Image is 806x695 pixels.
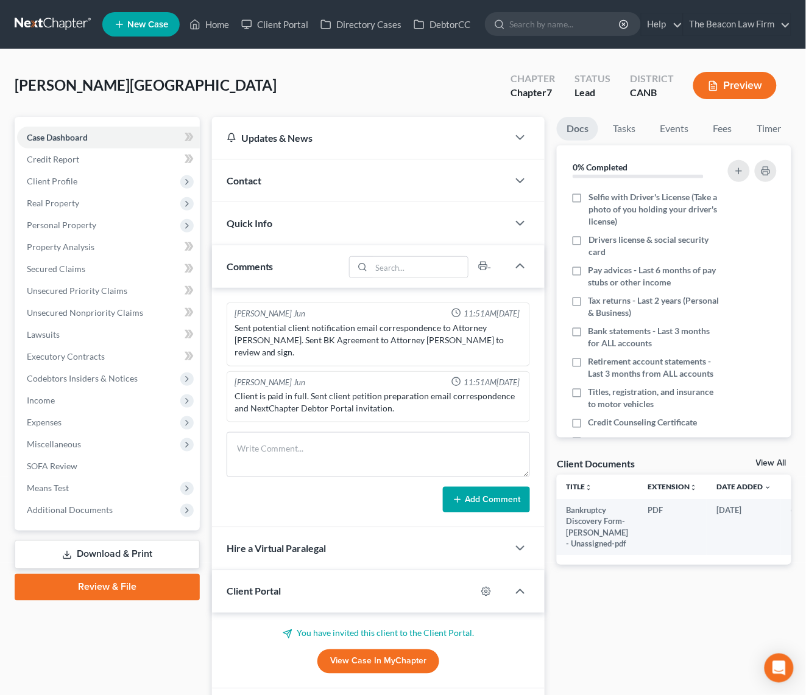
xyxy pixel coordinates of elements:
[27,395,55,405] span: Income
[747,117,791,141] a: Timer
[703,117,742,141] a: Fees
[589,435,723,459] span: Separation agreements or decrees of divorces
[511,72,555,86] div: Chapter
[227,217,272,229] span: Quick Info
[630,86,674,100] div: CANB
[603,117,645,141] a: Tasks
[642,13,682,35] a: Help
[17,280,200,302] a: Unsecured Priority Claims
[27,439,81,449] span: Miscellaneous
[235,308,306,320] div: [PERSON_NAME] Jun
[235,377,306,388] div: [PERSON_NAME] Jun
[765,654,794,683] div: Open Intercom Messenger
[546,86,552,98] span: 7
[557,499,638,555] td: Bankruptcy Discovery Form-[PERSON_NAME] - Unassigned-pdf
[235,390,523,414] div: Client is paid in full. Sent client petition preparation email correspondence and NextChapter Deb...
[567,482,593,491] a: Titleunfold_more
[408,13,476,35] a: DebtorCC
[650,117,698,141] a: Events
[27,285,127,296] span: Unsecured Priority Claims
[17,236,200,258] a: Property Analysis
[27,154,79,164] span: Credit Report
[235,322,523,358] div: Sent potential client notification email correspondence to Attorney [PERSON_NAME]. Sent BK Agreem...
[707,499,782,555] td: [DATE]
[27,132,88,142] span: Case Dashboard
[27,461,77,471] span: SOFA Review
[589,191,723,228] span: Selfie with Driver's License (Take a photo of you holding your driver's license)
[227,627,531,640] p: You have invited this client to the Client Portal.
[27,198,79,208] span: Real Property
[227,543,327,554] span: Hire a Virtual Paralegal
[17,455,200,477] a: SOFA Review
[27,220,96,230] span: Personal Property
[17,346,200,368] a: Executory Contracts
[589,264,723,288] span: Pay advices - Last 6 months of pay stubs or other income
[756,459,787,467] a: View All
[443,487,530,512] button: Add Comment
[648,482,698,491] a: Extensionunfold_more
[464,377,520,388] span: 11:51AM[DATE]
[183,13,235,35] a: Home
[589,386,723,410] span: Titles, registration, and insurance to motor vehicles
[27,176,77,186] span: Client Profile
[589,355,723,380] span: Retirement account statements - Last 3 months from ALL accounts
[464,308,520,320] span: 11:51AM[DATE]
[589,234,723,258] span: Drivers license & social security card
[235,13,314,35] a: Client Portal
[509,13,621,35] input: Search by name...
[765,484,772,491] i: expand_more
[317,649,439,674] a: View Case in MyChapter
[693,72,777,99] button: Preview
[574,86,610,100] div: Lead
[17,258,200,280] a: Secured Claims
[17,148,200,170] a: Credit Report
[511,86,555,100] div: Chapter
[27,307,143,318] span: Unsecured Nonpriority Claims
[630,72,674,86] div: District
[227,585,281,597] span: Client Portal
[27,417,62,427] span: Expenses
[557,457,635,470] div: Client Documents
[589,416,698,428] span: Credit Counseling Certificate
[589,295,723,319] span: Tax returns - Last 2 years (Personal & Business)
[589,325,723,349] span: Bank statements - Last 3 months for ALL accounts
[372,257,468,278] input: Search...
[27,373,138,383] span: Codebtors Insiders & Notices
[227,260,274,272] span: Comments
[27,242,94,252] span: Property Analysis
[27,264,85,274] span: Secured Claims
[585,484,593,491] i: unfold_more
[17,127,200,148] a: Case Dashboard
[17,302,200,324] a: Unsecured Nonpriority Claims
[227,131,494,144] div: Updates & News
[27,351,105,361] span: Executory Contracts
[684,13,791,35] a: The Beacon Law Firm
[314,13,408,35] a: Directory Cases
[15,574,200,601] a: Review & File
[717,482,772,491] a: Date Added expand_more
[17,324,200,346] a: Lawsuits
[227,175,261,186] span: Contact
[638,499,707,555] td: PDF
[690,484,698,491] i: unfold_more
[27,505,113,515] span: Additional Documents
[15,540,200,569] a: Download & Print
[573,162,627,172] strong: 0% Completed
[27,483,69,493] span: Means Test
[557,117,598,141] a: Docs
[15,76,277,94] span: [PERSON_NAME][GEOGRAPHIC_DATA]
[127,20,168,29] span: New Case
[27,329,60,340] span: Lawsuits
[574,72,610,86] div: Status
